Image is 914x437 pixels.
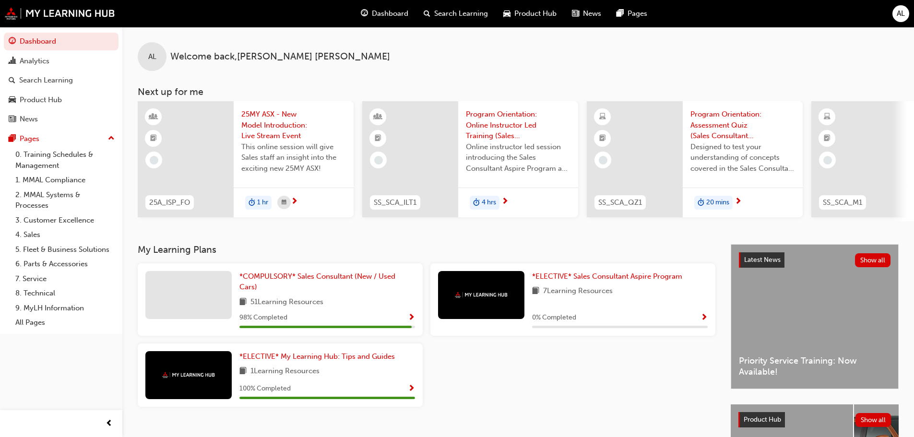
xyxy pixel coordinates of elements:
[4,52,119,70] a: Analytics
[20,133,39,144] div: Pages
[282,197,286,209] span: calendar-icon
[239,312,287,323] span: 98 % Completed
[239,352,395,361] span: *ELECTIVE* My Learning Hub: Tips and Guides
[239,351,399,362] a: *ELECTIVE* My Learning Hub: Tips and Guides
[4,31,119,130] button: DashboardAnalyticsSearch LearningProduct HubNews
[257,197,268,208] span: 1 hr
[12,301,119,316] a: 9. MyLH Information
[501,198,509,206] span: next-icon
[170,51,390,62] span: Welcome back , [PERSON_NAME] [PERSON_NAME]
[241,142,346,174] span: This online session will give Sales staff an insight into the exciting new 25MY ASX!
[12,188,119,213] a: 2. MMAL Systems & Processes
[532,271,686,282] a: *ELECTIVE* Sales Consultant Aspire Program
[4,71,119,89] a: Search Learning
[897,8,905,19] span: AL
[12,173,119,188] a: 1. MMAL Compliance
[372,8,408,19] span: Dashboard
[5,7,115,20] img: mmal
[12,286,119,301] a: 8. Technical
[375,132,381,145] span: booktick-icon
[583,8,601,19] span: News
[496,4,564,24] a: car-iconProduct Hub
[4,33,119,50] a: Dashboard
[249,197,255,209] span: duration-icon
[353,4,416,24] a: guage-iconDashboard
[12,272,119,286] a: 7. Service
[482,197,496,208] span: 4 hrs
[4,91,119,109] a: Product Hub
[892,5,909,22] button: AL
[239,271,415,293] a: *COMPULSORY* Sales Consultant (New / Used Cars)
[609,4,655,24] a: pages-iconPages
[9,96,16,105] span: car-icon
[416,4,496,24] a: search-iconSearch Learning
[149,197,190,208] span: 25A_ISP_FO
[514,8,557,19] span: Product Hub
[473,197,480,209] span: duration-icon
[19,75,73,86] div: Search Learning
[700,314,708,322] span: Show Progress
[455,292,508,298] img: mmal
[150,111,157,123] span: learningResourceType_INSTRUCTOR_LED-icon
[532,312,576,323] span: 0 % Completed
[12,147,119,173] a: 0. Training Schedules & Management
[138,101,354,217] a: 25A_ISP_FO25MY ASX - New Model Introduction: Live Stream EventThis online session will give Sales...
[374,156,383,165] span: learningRecordVerb_NONE-icon
[408,314,415,322] span: Show Progress
[823,156,832,165] span: learningRecordVerb_NONE-icon
[617,8,624,20] span: pages-icon
[162,372,215,378] img: mmal
[466,142,570,174] span: Online instructor led session introducing the Sales Consultant Aspire Program and outlining what ...
[138,244,715,255] h3: My Learning Plans
[12,242,119,257] a: 5. Fleet & Business Solutions
[9,57,16,66] span: chart-icon
[855,253,891,267] button: Show all
[599,156,607,165] span: learningRecordVerb_NONE-icon
[564,4,609,24] a: news-iconNews
[599,111,606,123] span: learningResourceType_ELEARNING-icon
[744,415,781,424] span: Product Hub
[532,272,682,281] span: *ELECTIVE* Sales Consultant Aspire Program
[122,86,914,97] h3: Next up for me
[9,135,16,143] span: pages-icon
[241,109,346,142] span: 25MY ASX - New Model Introduction: Live Stream Event
[466,109,570,142] span: Program Orientation: Online Instructor Led Training (Sales Consultant Aspire Program)
[361,8,368,20] span: guage-icon
[4,110,119,128] a: News
[362,101,578,217] a: SS_SCA_ILT1Program Orientation: Online Instructor Led Training (Sales Consultant Aspire Program)O...
[731,244,899,389] a: Latest NewsShow allPriority Service Training: Now Available!
[690,142,795,174] span: Designed to test your understanding of concepts covered in the Sales Consultant Aspire Program 'P...
[599,132,606,145] span: booktick-icon
[855,413,891,427] button: Show all
[824,132,831,145] span: booktick-icon
[587,101,803,217] a: SS_SCA_QZ1Program Orientation: Assessment Quiz (Sales Consultant Aspire Program)Designed to test ...
[150,156,158,165] span: learningRecordVerb_NONE-icon
[543,285,613,297] span: 7 Learning Resources
[698,197,704,209] span: duration-icon
[572,8,579,20] span: news-icon
[739,355,890,377] span: Priority Service Training: Now Available!
[700,312,708,324] button: Show Progress
[9,76,15,85] span: search-icon
[690,109,795,142] span: Program Orientation: Assessment Quiz (Sales Consultant Aspire Program)
[735,198,742,206] span: next-icon
[823,197,862,208] span: SS_SCA_M1
[824,111,831,123] span: learningResourceType_ELEARNING-icon
[250,366,320,378] span: 1 Learning Resources
[706,197,729,208] span: 20 mins
[12,257,119,272] a: 6. Parts & Accessories
[598,197,642,208] span: SS_SCA_QZ1
[291,198,298,206] span: next-icon
[108,132,115,145] span: up-icon
[628,8,647,19] span: Pages
[20,114,38,125] div: News
[239,366,247,378] span: book-icon
[374,197,416,208] span: SS_SCA_ILT1
[9,37,16,46] span: guage-icon
[148,51,156,62] span: AL
[408,383,415,395] button: Show Progress
[12,315,119,330] a: All Pages
[434,8,488,19] span: Search Learning
[744,256,781,264] span: Latest News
